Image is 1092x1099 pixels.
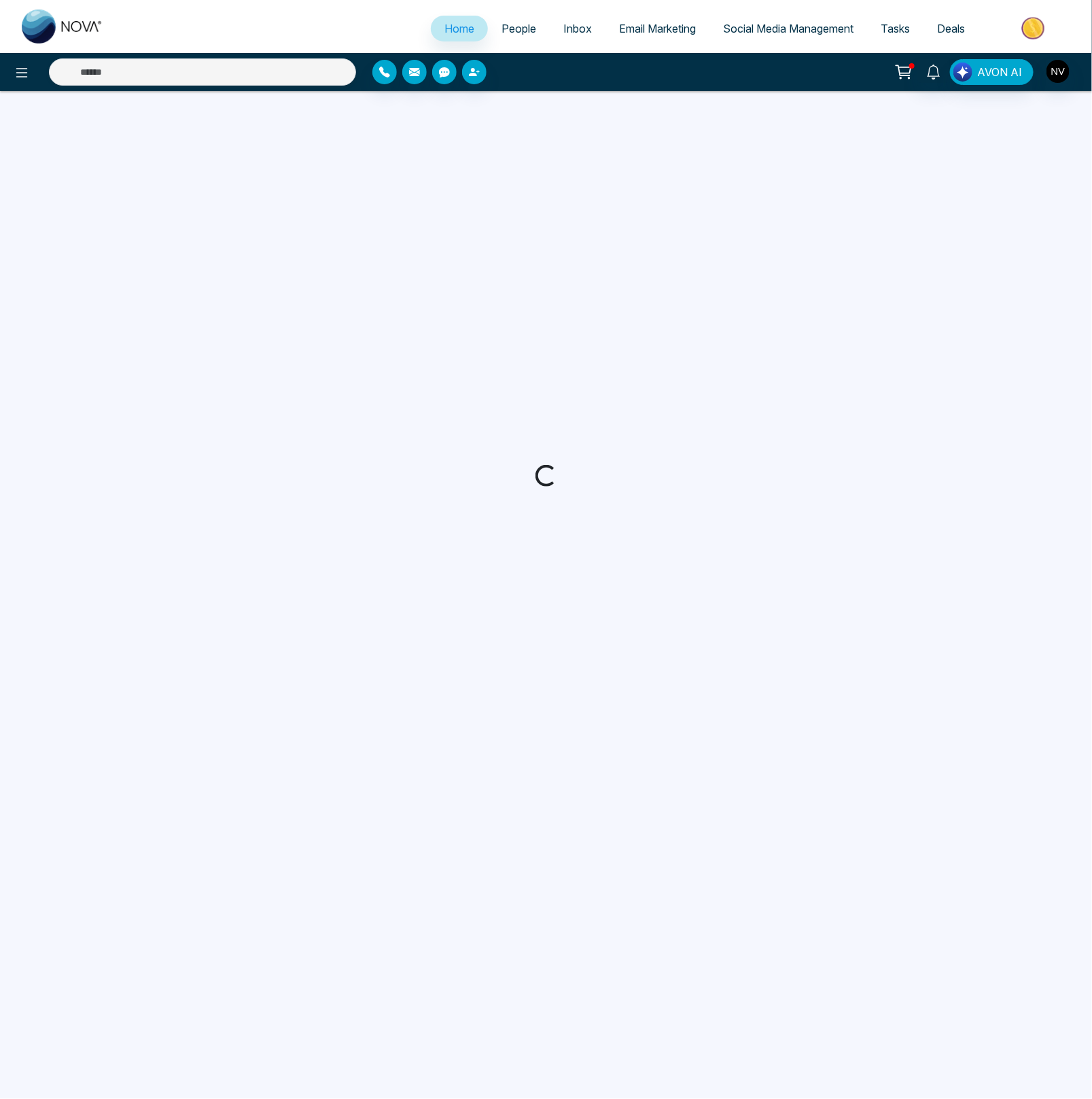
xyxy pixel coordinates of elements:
[723,22,853,35] span: Social Media Management
[501,22,536,35] span: People
[881,22,910,35] span: Tasks
[867,16,923,41] a: Tasks
[431,16,488,41] a: Home
[444,22,474,35] span: Home
[563,22,592,35] span: Inbox
[937,22,965,35] span: Deals
[977,64,1022,80] span: AVON AI
[953,63,972,82] img: Lead Flow
[550,16,605,41] a: Inbox
[985,13,1084,43] img: Market-place.gif
[950,59,1034,85] button: AVON AI
[709,16,867,41] a: Social Media Management
[1046,60,1070,83] img: User Avatar
[923,16,979,41] a: Deals
[488,16,550,41] a: People
[22,10,103,43] img: Nova CRM Logo
[619,22,696,35] span: Email Marketing
[605,16,709,41] a: Email Marketing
